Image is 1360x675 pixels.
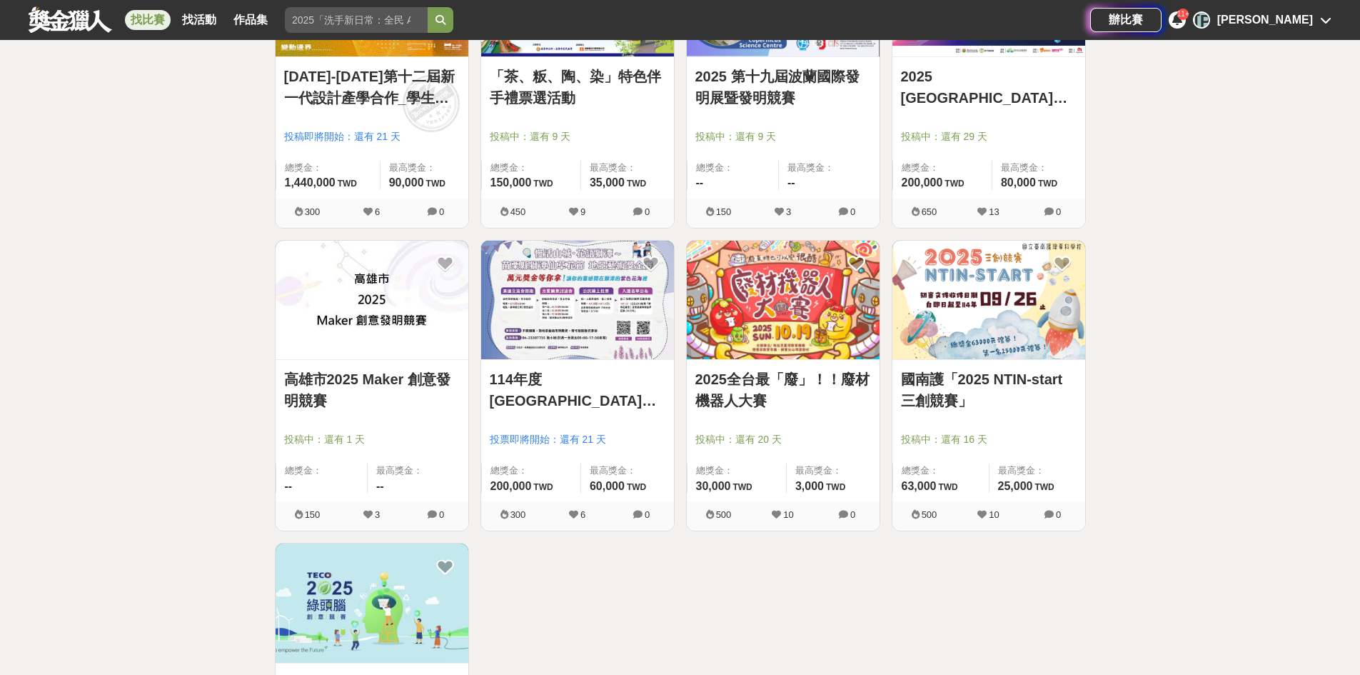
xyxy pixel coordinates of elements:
span: 最高獎金： [1001,161,1077,175]
input: 2025「洗手新日常：全民 ALL IN」洗手歌全台徵選 [285,7,428,33]
a: Cover Image [276,241,468,361]
span: 10 [783,509,793,520]
span: 投票即將開始：還有 21 天 [490,432,665,447]
span: 0 [1056,509,1061,520]
span: 10 [989,509,999,520]
span: 200,000 [490,480,532,492]
span: TWD [945,179,964,189]
img: Cover Image [481,241,674,360]
a: Cover Image [687,241,880,361]
span: 450 [510,206,526,217]
span: 500 [922,509,937,520]
span: 0 [439,509,444,520]
img: Cover Image [276,544,468,663]
span: 3,000 [795,480,824,492]
span: 0 [645,509,650,520]
span: 最高獎金： [376,464,460,478]
span: 0 [645,206,650,217]
span: 11+ [1177,10,1189,18]
span: 投稿中：還有 9 天 [490,129,665,144]
span: 總獎金： [696,161,770,175]
span: 0 [850,206,855,217]
span: 投稿中：還有 16 天 [901,432,1077,447]
span: TWD [533,482,553,492]
span: 150,000 [490,176,532,189]
span: 0 [850,509,855,520]
span: 投稿中：還有 1 天 [284,432,460,447]
a: 2025 第十九屆波蘭國際發明展暨發明競賽 [695,66,871,109]
span: 1,440,000 [285,176,336,189]
span: 6 [580,509,585,520]
span: TWD [627,482,646,492]
a: Cover Image [892,241,1085,361]
span: 投稿中：還有 29 天 [901,129,1077,144]
span: 9 [580,206,585,217]
a: 國南護「2025 NTIN-start 三創競賽」 [901,369,1077,411]
span: 總獎金： [902,161,983,175]
a: 辦比賽 [1090,8,1162,32]
span: 3 [375,509,380,520]
span: 總獎金： [285,464,359,478]
span: TWD [1034,482,1054,492]
span: 650 [922,206,937,217]
span: 最高獎金： [590,161,665,175]
img: Cover Image [687,241,880,360]
img: Cover Image [892,241,1085,360]
span: 6 [375,206,380,217]
span: 投稿即將開始：還有 21 天 [284,129,460,144]
span: -- [285,480,293,492]
span: 0 [439,206,444,217]
img: Cover Image [276,241,468,360]
span: 最高獎金： [389,161,460,175]
span: 500 [716,509,732,520]
span: 投稿中：還有 9 天 [695,129,871,144]
span: -- [787,176,795,189]
span: 200,000 [902,176,943,189]
span: 25,000 [998,480,1033,492]
span: TWD [1038,179,1057,189]
span: TWD [826,482,845,492]
a: 找活動 [176,10,222,30]
span: 最高獎金： [787,161,871,175]
a: Cover Image [481,241,674,361]
span: 13 [989,206,999,217]
span: -- [376,480,384,492]
span: TWD [426,179,445,189]
span: 總獎金： [490,161,572,175]
span: 總獎金： [902,464,980,478]
span: 300 [510,509,526,520]
span: TWD [533,179,553,189]
span: 最高獎金： [795,464,871,478]
span: 總獎金： [490,464,572,478]
a: 找比賽 [125,10,171,30]
span: -- [696,176,704,189]
a: 2025全台最「廢」！！廢材機器人大賽 [695,369,871,411]
span: TWD [338,179,357,189]
span: 投稿中：還有 20 天 [695,432,871,447]
span: 總獎金： [696,464,777,478]
span: 最高獎金： [590,464,665,478]
a: 2025 [GEOGRAPHIC_DATA]青春靚點子 全國學生創業挑戰賽 [901,66,1077,109]
span: 80,000 [1001,176,1036,189]
span: 最高獎金： [998,464,1077,478]
span: 150 [305,509,321,520]
a: 高雄市2025 Maker 創意發明競賽 [284,369,460,411]
span: TWD [732,482,752,492]
div: [PERSON_NAME] [1217,11,1313,29]
span: 90,000 [389,176,424,189]
span: 35,000 [590,176,625,189]
a: 作品集 [228,10,273,30]
a: [DATE]-[DATE]第十二屆新一代設計產學合作_學生徵件 [284,66,460,109]
span: 30,000 [696,480,731,492]
a: 114年度[GEOGRAPHIC_DATA]社區營造及村落文化發展計畫「[GEOGRAPHIC_DATA]―藝起動起來」地景藝術獎金賽＆人氣投票! [490,369,665,411]
span: 3 [786,206,791,217]
span: TWD [938,482,957,492]
span: 150 [716,206,732,217]
span: 300 [305,206,321,217]
a: 「茶、粄、陶、染」特色伴手禮票選活動 [490,66,665,109]
span: 60,000 [590,480,625,492]
div: [PERSON_NAME] [1193,11,1210,29]
span: 總獎金： [285,161,371,175]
